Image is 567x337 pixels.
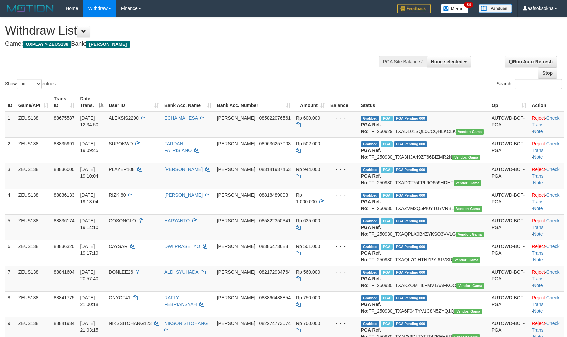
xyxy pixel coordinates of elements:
span: Vendor URL: https://trx31.1velocity.biz [456,232,484,237]
span: Grabbed [361,193,380,198]
th: Date Trans.: activate to sort column descending [77,93,106,112]
td: · · [529,240,564,266]
span: [DATE] 21:03:15 [80,321,98,333]
td: ZEUS138 [16,112,51,138]
span: Marked by aafkaynarin [381,321,392,327]
td: AUTOWD-BOT-PGA [489,137,529,163]
span: Rp 560.000 [296,269,320,275]
a: NIKSON SITOHANG [164,321,208,326]
b: PGA Ref. No: [361,122,381,134]
b: PGA Ref. No: [361,225,381,237]
span: PGA Pending [394,270,427,275]
td: AUTOWD-BOT-PGA [489,240,529,266]
a: Note [533,129,543,134]
td: TF_250930_TXAZVM2Q5PI0YTU7VRBL [358,189,489,214]
a: Reject [532,218,545,223]
span: Vendor URL: https://trx31.1velocity.biz [452,257,480,263]
a: Check Trans [532,167,559,179]
span: Copy 083141937463 to clipboard [259,167,291,172]
div: PGA Site Balance / [379,56,427,67]
span: Vendor URL: https://trx31.1velocity.biz [456,129,484,135]
span: Rp 700.000 [296,321,320,326]
span: 88841934 [54,321,74,326]
b: PGA Ref. No: [361,199,381,211]
span: [PERSON_NAME] [217,141,255,146]
td: · · [529,112,564,138]
a: Note [533,283,543,288]
th: Trans ID: activate to sort column ascending [51,93,77,112]
span: PGA Pending [394,141,427,147]
span: [PERSON_NAME] [217,192,255,198]
a: ALDI SYUHADA [164,269,198,275]
span: Marked by aafpengsreynich [381,270,392,275]
td: 8 [5,291,16,317]
a: Check Trans [532,295,559,307]
a: FARDAN FATRISIANO [164,141,192,153]
span: Rp 635.000 [296,218,320,223]
span: [PERSON_NAME] [86,41,129,48]
span: [DATE] 19:14:10 [80,218,98,230]
span: [DATE] 12:34:50 [80,115,98,127]
td: ZEUS138 [16,214,51,240]
span: 88835991 [54,141,74,146]
td: · · [529,291,564,317]
span: PGA Pending [394,167,427,173]
td: AUTOWD-BOT-PGA [489,112,529,138]
span: [DATE] 20:57:40 [80,269,98,281]
a: Note [533,308,543,314]
a: Reject [532,167,545,172]
span: Vendor URL: https://trx31.1velocity.biz [456,283,484,289]
button: None selected [427,56,471,67]
span: Copy 082172934764 to clipboard [259,269,291,275]
a: Run Auto-Refresh [505,56,557,67]
span: Copy 082274773074 to clipboard [259,321,291,326]
td: AUTOWD-BOT-PGA [489,214,529,240]
a: Check Trans [532,244,559,256]
h4: Game: Bank: [5,41,371,47]
span: OXPLAY > ZEUS138 [23,41,71,48]
span: PGA Pending [394,244,427,250]
td: 1 [5,112,16,138]
th: Amount: activate to sort column ascending [293,93,328,112]
a: Check Trans [532,141,559,153]
td: TF_250930_TXAQL7CIHTNZPYI61VSR [358,240,489,266]
td: AUTOWD-BOT-PGA [489,163,529,189]
td: 4 [5,189,16,214]
td: TF_250930_TXA6F04TYV1C8N5ZYQ1Q [358,291,489,317]
th: Bank Acc. Name: activate to sort column ascending [162,93,214,112]
th: Balance [328,93,358,112]
a: Check Trans [532,269,559,281]
td: TF_250930_TXAD0275FPL9O659HDHT [358,163,489,189]
a: [PERSON_NAME] [164,192,203,198]
a: Note [533,206,543,211]
span: [DATE] 19:13:04 [80,192,98,204]
span: [DATE] 19:09:45 [80,141,98,153]
a: Reject [532,295,545,300]
td: AUTOWD-BOT-PGA [489,189,529,214]
th: Bank Acc. Number: activate to sort column ascending [214,93,293,112]
span: Vendor URL: https://trx31.1velocity.biz [454,309,482,314]
span: Marked by aafkaynarin [381,295,392,301]
th: Action [529,93,564,112]
span: 34 [464,2,473,8]
span: Vendor URL: https://trx31.1velocity.biz [452,155,480,160]
span: 88836320 [54,244,74,249]
span: Rp 1.000.000 [296,192,317,204]
td: ZEUS138 [16,291,51,317]
b: PGA Ref. No: [361,173,381,185]
td: 6 [5,240,16,266]
span: Copy 085822076561 to clipboard [259,115,291,121]
th: Status [358,93,489,112]
span: [DATE] 19:10:04 [80,167,98,179]
span: Copy 085822350341 to clipboard [259,218,291,223]
span: Rp 502.000 [296,141,320,146]
a: RAFLY FEBRIANSYAH [164,295,197,307]
div: - - - [330,294,356,301]
span: 88675587 [54,115,74,121]
select: Showentries [17,79,42,89]
span: 88841604 [54,269,74,275]
td: · · [529,266,564,291]
b: PGA Ref. No: [361,250,381,262]
div: - - - [330,269,356,275]
span: Marked by aafpengsreynich [381,141,392,147]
